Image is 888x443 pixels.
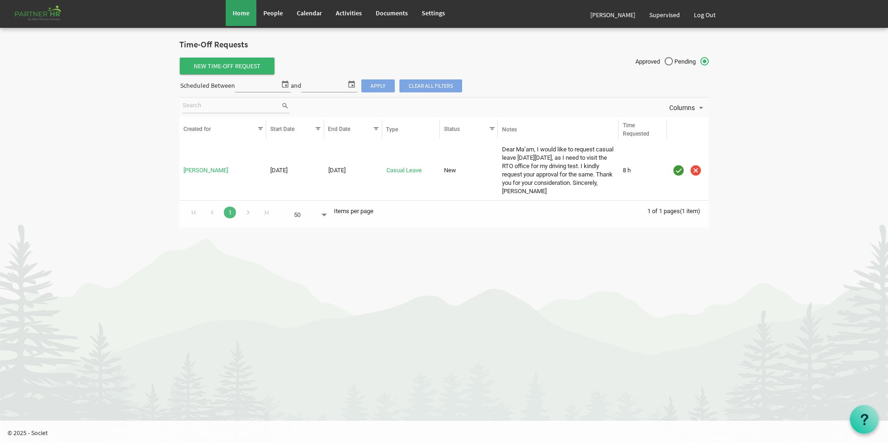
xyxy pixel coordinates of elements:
span: Items per page [334,208,373,215]
span: Calendar [297,9,322,17]
span: (1 item) [680,208,700,215]
td: Jasaswini Samanta is template cell column header Created for [179,144,266,198]
input: Search [183,99,281,113]
button: Columns [667,102,707,114]
span: Documents [376,9,408,17]
span: Approved [635,58,673,66]
span: Apply [361,79,395,92]
div: Approve Time-Off Request [671,163,686,178]
div: Cancel Time-Off Request [688,163,703,178]
span: Columns [668,102,696,114]
span: search [281,101,289,111]
span: Status [444,126,460,132]
span: New Time-Off Request [180,58,274,74]
span: Time Requested [623,122,649,137]
span: select [346,78,357,90]
p: © 2025 - Societ [7,428,888,437]
span: Clear all filters [399,79,462,92]
div: Go to previous page [206,205,218,218]
span: 1 of 1 pages [647,208,680,215]
td: Casual Leave is template cell column header Type [382,144,440,198]
span: Created for [183,126,211,132]
td: 8 h is template cell column header Time Requested [619,144,667,198]
a: [PERSON_NAME] [183,167,228,174]
span: Supervised [649,11,680,19]
div: 1 of 1 pages (1 item) [647,201,709,220]
span: People [263,9,283,17]
td: 9/11/2025 column header End Date [324,144,382,198]
td: Dear Ma’am, I would like to request casual leave on Thursday, 11th September, as I need to visit ... [498,144,619,198]
span: select [280,78,291,90]
div: Columns [667,98,707,117]
a: Supervised [642,2,687,28]
td: New column header Status [440,144,498,198]
span: Activities [336,9,362,17]
td: 9/11/2025 column header Start Date [266,144,324,198]
div: Go to first page [188,205,200,218]
span: Settings [422,9,445,17]
span: Start Date [270,126,294,132]
div: Scheduled Between and [179,78,463,94]
a: [PERSON_NAME] [583,2,642,28]
div: Go to last page [260,205,273,218]
td: is template cell column header [667,144,709,198]
span: Pending [674,58,709,66]
div: Go to next page [242,205,255,218]
a: Log Out [687,2,723,28]
a: Goto Page 1 [224,207,236,218]
a: Casual Leave [386,167,422,174]
h2: Time-Off Requests [179,40,709,50]
div: Search [181,98,291,117]
span: Type [386,126,398,133]
span: End Date [328,126,350,132]
span: Home [233,9,249,17]
span: Notes [502,126,517,133]
img: cancel.png [689,163,703,177]
img: approve.png [672,163,686,177]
